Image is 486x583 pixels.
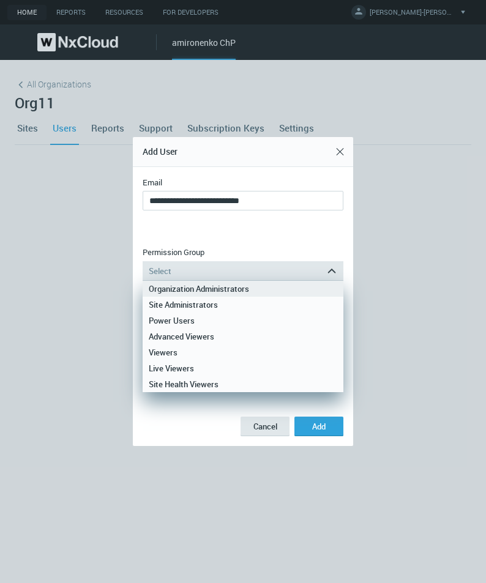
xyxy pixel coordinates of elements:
[149,344,337,360] div: Viewers
[312,421,326,432] span: Add
[143,247,204,259] label: Permission Group
[143,177,162,189] label: Email
[143,261,326,281] div: Select
[149,329,337,344] div: Advanced Viewers
[143,146,178,157] span: Add User
[330,142,350,162] button: Close
[149,281,337,297] div: Organization Administrators
[149,297,337,313] div: Site Administrators
[294,417,343,436] button: Add
[149,376,337,392] div: Site Health Viewers
[149,313,337,329] div: Power Users
[149,360,337,376] div: Live Viewers
[241,417,290,436] button: Cancel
